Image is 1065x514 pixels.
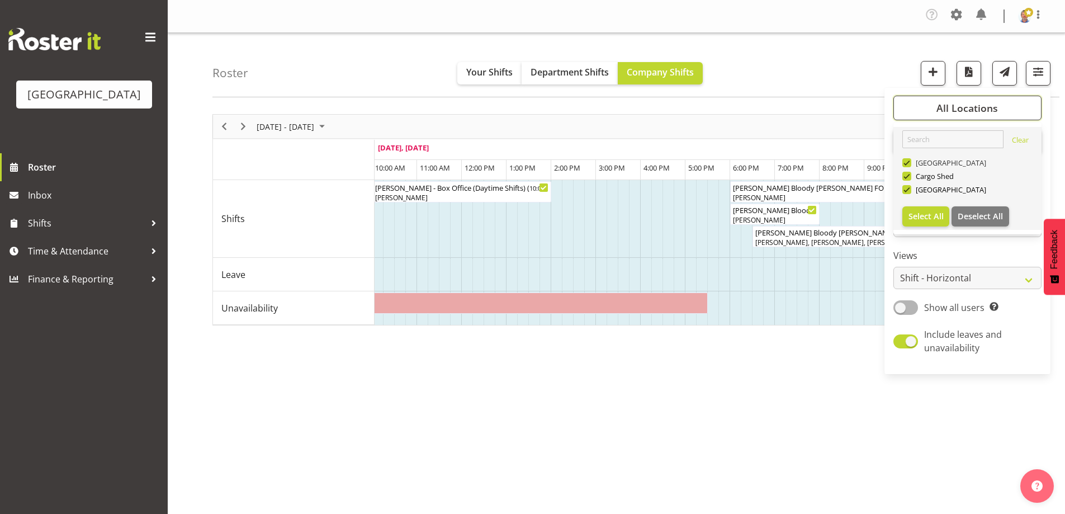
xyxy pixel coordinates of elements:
span: All Locations [936,101,998,115]
button: Select All [902,206,950,227]
div: Shifts"s event - Kevin Bloody Wilson Begin From Thursday, September 4, 2025 at 6:30:00 PM GMT+12:... [752,226,931,247]
span: 8:00 PM [822,163,849,173]
span: Time & Attendance [28,243,145,260]
span: Company Shifts [627,66,694,78]
div: Previous [215,115,234,138]
button: Add a new shift [921,61,945,86]
div: [PERSON_NAME] - Box Office (Daytime Shifts) ( ) [375,182,548,193]
div: Timeline Week of September 4, 2025 [212,114,1020,326]
button: Feedback - Show survey [1044,219,1065,295]
button: Send a list of all shifts for the selected filtered period to all rostered employees. [992,61,1017,86]
span: [GEOGRAPHIC_DATA] [911,185,987,194]
span: 6:00 PM [733,163,759,173]
div: [GEOGRAPHIC_DATA] [27,86,141,103]
span: 5:00 PM [688,163,714,173]
a: Clear [1012,135,1029,148]
button: Next [236,120,251,134]
img: Rosterit website logo [8,28,101,50]
div: [PERSON_NAME] Bloody [PERSON_NAME] ( ) [755,227,929,238]
span: Shifts [221,212,245,225]
div: [PERSON_NAME] Bloody [PERSON_NAME] FOHM shift ( ) [733,182,940,193]
span: Unavailability [221,301,278,315]
span: Leave [221,268,245,281]
span: Show all users [924,301,984,314]
span: Finance & Reporting [28,271,145,287]
div: [PERSON_NAME] [375,193,548,203]
div: [PERSON_NAME], [PERSON_NAME], [PERSON_NAME], [PERSON_NAME], [PERSON_NAME], [PERSON_NAME] [755,238,929,248]
button: Your Shifts [457,62,522,84]
div: Shifts"s event - Michelle - Kevin Bloody Wilson - Box office Begin From Thursday, September 4, 20... [730,204,820,225]
button: Previous [217,120,232,134]
span: 12:00 PM [465,163,495,173]
h4: Roster [212,67,248,79]
span: 10:00 AM [375,163,405,173]
label: Views [893,249,1042,262]
img: cian-ocinnseala53500ffac99bba29ecca3b151d0be656.png [1018,10,1031,23]
span: 4:00 PM [643,163,670,173]
td: Unavailability resource [213,291,375,325]
span: 10:00 AM - 02:00 PM [529,183,588,192]
span: [GEOGRAPHIC_DATA] [911,158,987,167]
button: Department Shifts [522,62,618,84]
span: 9:00 PM [867,163,893,173]
span: Include leaves and unavailability [924,328,1002,354]
button: Download a PDF of the roster according to the set date range. [957,61,981,86]
button: Deselect All [952,206,1009,227]
div: Shifts"s event - Wendy - Box Office (Daytime Shifts) Begin From Thursday, September 4, 2025 at 10... [372,181,551,202]
span: 11:00 AM [420,163,450,173]
span: [DATE] - [DATE] [255,120,315,134]
span: Shifts [28,215,145,232]
span: Deselect All [958,211,1003,221]
span: Feedback [1049,230,1059,269]
span: [DATE], [DATE] [378,143,429,153]
span: Select All [908,211,944,221]
span: Cargo Shed [911,172,954,181]
span: 3:00 PM [599,163,625,173]
div: Shifts"s event - Kevin Bloody Wilson FOHM shift Begin From Thursday, September 4, 2025 at 6:00:00... [730,181,943,202]
img: help-xxl-2.png [1031,480,1043,492]
span: 7:00 PM [778,163,804,173]
button: All Locations [893,96,1042,120]
span: Roster [28,159,162,176]
span: 2:00 PM [554,163,580,173]
div: [PERSON_NAME] [733,215,817,225]
button: Filter Shifts [1026,61,1050,86]
span: 1:00 PM [509,163,536,173]
button: Company Shifts [618,62,703,84]
div: [PERSON_NAME] Bloody [PERSON_NAME] - Box office ( ) [733,204,817,215]
input: Search [902,130,1004,148]
button: September 01 - 07, 2025 [255,120,330,134]
span: Your Shifts [466,66,513,78]
div: [PERSON_NAME] [733,193,940,203]
div: Next [234,115,253,138]
td: Shifts resource [213,180,375,258]
span: Inbox [28,187,162,204]
td: Leave resource [213,258,375,291]
span: Department Shifts [531,66,609,78]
